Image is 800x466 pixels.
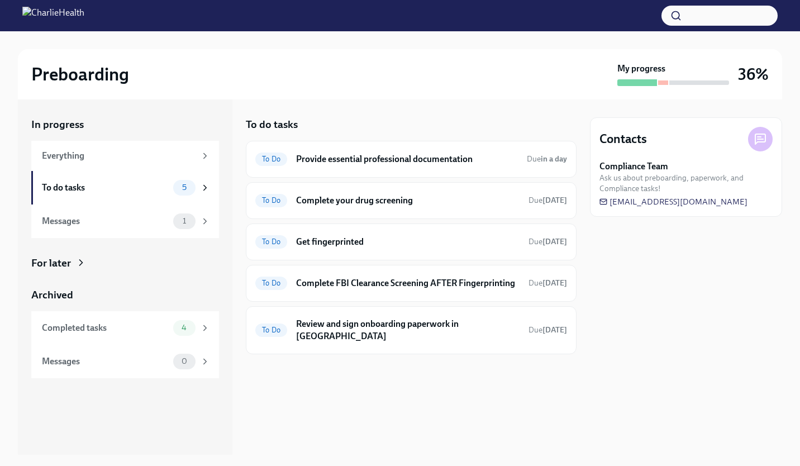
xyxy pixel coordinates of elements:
h2: Preboarding [31,63,129,85]
span: Due [528,237,567,246]
h3: 36% [738,64,769,84]
h6: Provide essential professional documentation [296,153,518,165]
a: To do tasks5 [31,171,219,205]
span: Due [528,196,567,205]
span: To Do [255,196,287,205]
span: 5 [175,183,193,192]
a: For later [31,256,219,270]
strong: [DATE] [542,278,567,288]
img: CharlieHealth [22,7,84,25]
h6: Review and sign onboarding paperwork in [GEOGRAPHIC_DATA] [296,318,520,343]
a: Archived [31,288,219,302]
div: Messages [42,215,169,227]
strong: My progress [617,63,665,75]
span: To Do [255,279,287,287]
span: Due [528,325,567,335]
span: To Do [255,237,287,246]
strong: in a day [541,154,567,164]
strong: Compliance Team [599,160,668,173]
h6: Complete your drug screening [296,194,520,207]
h6: Get fingerprinted [296,236,520,248]
h4: Contacts [599,131,647,148]
a: Everything [31,141,219,171]
span: Due [528,278,567,288]
span: September 5th, 2025 09:00 [528,195,567,206]
a: Messages1 [31,205,219,238]
span: September 8th, 2025 09:00 [528,325,567,335]
a: Messages0 [31,345,219,378]
span: September 8th, 2025 09:00 [528,278,567,288]
a: To DoReview and sign onboarding paperwork in [GEOGRAPHIC_DATA]Due[DATE] [255,316,567,345]
a: [EMAIL_ADDRESS][DOMAIN_NAME] [599,196,747,207]
a: To DoComplete FBI Clearance Screening AFTER FingerprintingDue[DATE] [255,274,567,292]
div: Messages [42,355,169,368]
div: To do tasks [42,182,169,194]
strong: [DATE] [542,237,567,246]
span: 1 [176,217,193,225]
a: In progress [31,117,219,132]
span: To Do [255,326,287,334]
h5: To do tasks [246,117,298,132]
h6: Complete FBI Clearance Screening AFTER Fingerprinting [296,277,520,289]
strong: [DATE] [542,196,567,205]
span: September 5th, 2025 09:00 [528,236,567,247]
div: For later [31,256,71,270]
div: Everything [42,150,196,162]
span: 4 [175,324,193,332]
span: September 4th, 2025 09:00 [527,154,567,164]
strong: [DATE] [542,325,567,335]
span: Ask us about preboarding, paperwork, and Compliance tasks! [599,173,773,194]
span: To Do [255,155,287,163]
span: Due [527,154,567,164]
span: 0 [175,357,194,365]
a: Completed tasks4 [31,311,219,345]
a: To DoComplete your drug screeningDue[DATE] [255,192,567,210]
a: To DoGet fingerprintedDue[DATE] [255,233,567,251]
a: To DoProvide essential professional documentationDuein a day [255,150,567,168]
div: Completed tasks [42,322,169,334]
